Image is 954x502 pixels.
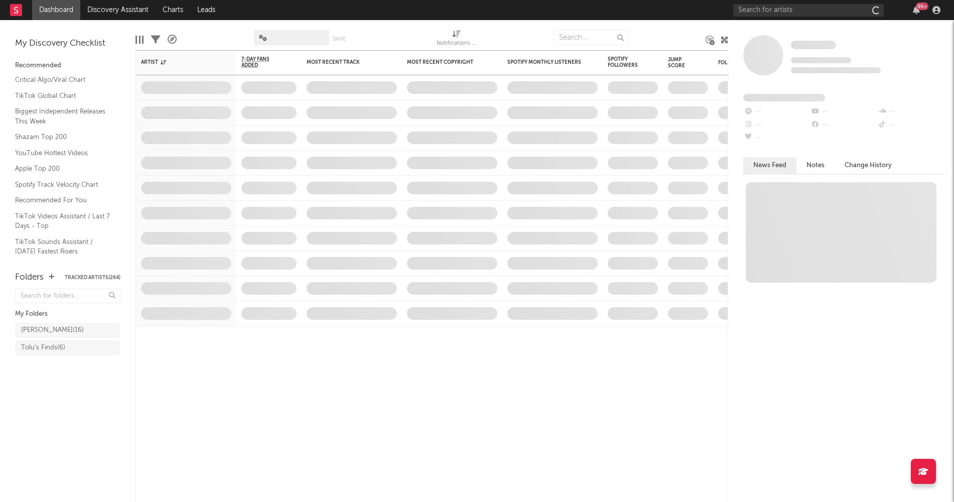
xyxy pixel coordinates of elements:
[916,3,928,10] div: 99 +
[718,60,793,66] div: Folders
[877,118,944,132] div: --
[168,25,177,54] div: A&R Pipeline
[15,340,120,355] a: Tolu's Finds(6)
[15,236,110,257] a: TikTok Sounds Assistant / [DATE] Fastest Risers
[743,132,810,145] div: --
[15,308,120,320] div: My Folders
[15,179,110,190] a: Spotify Track Velocity Chart
[65,275,120,280] button: Tracked Artists(264)
[15,106,110,127] a: Biggest Independent Releases This Week
[507,59,583,65] div: Spotify Monthly Listeners
[333,36,346,42] button: Save
[15,272,44,284] div: Folders
[608,56,643,68] div: Spotify Followers
[791,40,836,50] a: Some Artist
[791,41,836,49] span: Some Artist
[743,118,810,132] div: --
[15,74,110,85] a: Critical Algo/Viral Chart
[554,30,629,45] input: Search...
[810,105,877,118] div: --
[15,289,120,303] input: Search for folders...
[15,90,110,101] a: TikTok Global Chart
[877,105,944,118] div: --
[241,56,282,68] span: 7-Day Fans Added
[791,67,881,73] span: 0 fans last week
[135,25,144,54] div: Edit Columns
[21,324,84,336] div: [PERSON_NAME] ( 16 )
[15,38,120,50] div: My Discovery Checklist
[21,342,65,354] div: Tolu's Finds ( 6 )
[15,60,120,72] div: Recommended
[913,6,920,14] button: 99+
[15,323,120,338] a: [PERSON_NAME](16)
[307,59,382,65] div: Most Recent Track
[151,25,160,54] div: Filters
[835,157,902,174] button: Change History
[796,157,835,174] button: Notes
[15,195,110,206] a: Recommended For You
[743,105,810,118] div: --
[743,94,825,101] span: Fans Added by Platform
[810,118,877,132] div: --
[15,148,110,159] a: YouTube Hottest Videos
[668,57,693,69] div: Jump Score
[437,25,477,54] div: Notifications (Artist)
[733,4,884,17] input: Search for artists
[15,211,110,231] a: TikTok Videos Assistant / Last 7 Days - Top
[743,157,796,174] button: News Feed
[141,59,216,65] div: Artist
[437,38,477,50] div: Notifications (Artist)
[407,59,482,65] div: Most Recent Copyright
[791,57,851,63] span: Tracking Since: [DATE]
[15,132,110,143] a: Shazam Top 200
[15,163,110,174] a: Apple Top 200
